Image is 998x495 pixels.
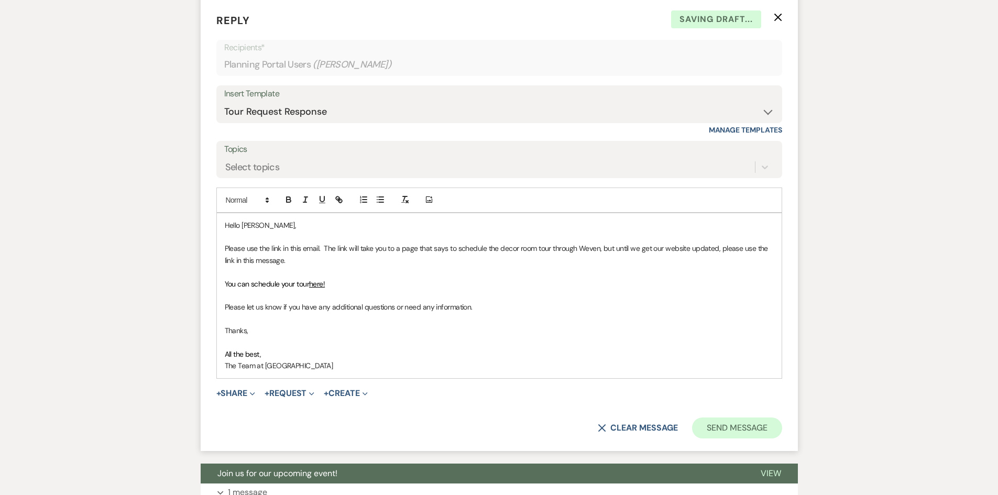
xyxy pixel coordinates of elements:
[225,360,774,371] p: The Team at [GEOGRAPHIC_DATA]
[216,389,256,398] button: Share
[598,424,677,432] button: Clear message
[224,142,774,157] label: Topics
[225,301,774,313] p: Please let us know if you have any additional questions or need any information.
[216,14,250,27] span: Reply
[201,464,744,483] button: Join us for our upcoming event!
[225,219,774,231] p: Hello [PERSON_NAME],
[709,125,782,135] a: Manage Templates
[324,389,367,398] button: Create
[225,160,280,174] div: Select topics
[744,464,798,483] button: View
[224,86,774,102] div: Insert Template
[225,279,309,289] span: You can schedule your tour
[671,10,761,28] span: Saving draft...
[265,389,314,398] button: Request
[216,389,221,398] span: +
[313,58,391,72] span: ( [PERSON_NAME] )
[224,41,774,54] p: Recipients*
[225,349,261,359] span: All the best,
[692,417,782,438] button: Send Message
[324,389,328,398] span: +
[224,54,774,75] div: Planning Portal Users
[309,279,325,289] a: here!
[265,389,269,398] span: +
[217,468,337,479] span: Join us for our upcoming event!
[225,243,774,266] p: Please use the link in this email. The link will take you to a page that says to schedule the dec...
[225,325,774,336] p: Thanks,
[761,468,781,479] span: View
